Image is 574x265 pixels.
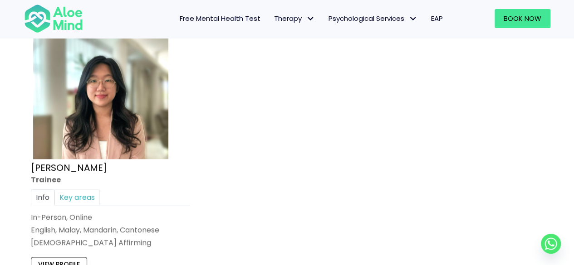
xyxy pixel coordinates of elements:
[31,238,190,248] div: [DEMOGRAPHIC_DATA] Affirming
[267,9,322,28] a: TherapyTherapy: submenu
[495,9,550,28] a: Book Now
[24,4,83,34] img: Aloe mind Logo
[180,14,260,23] span: Free Mental Health Test
[304,12,317,25] span: Therapy: submenu
[504,14,541,23] span: Book Now
[95,9,450,28] nav: Menu
[31,174,190,185] div: Trainee
[274,14,315,23] span: Therapy
[31,225,190,235] p: English, Malay, Mandarin, Cantonese
[424,9,450,28] a: EAP
[173,9,267,28] a: Free Mental Health Test
[407,12,420,25] span: Psychological Services: submenu
[31,212,190,222] div: In-Person, Online
[54,189,100,205] a: Key areas
[322,9,424,28] a: Psychological ServicesPsychological Services: submenu
[31,161,107,174] a: [PERSON_NAME]
[541,234,561,254] a: Whatsapp
[33,24,168,159] img: Zi Xuan Trainee Aloe Mind
[329,14,417,23] span: Psychological Services
[431,14,443,23] span: EAP
[31,189,54,205] a: Info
